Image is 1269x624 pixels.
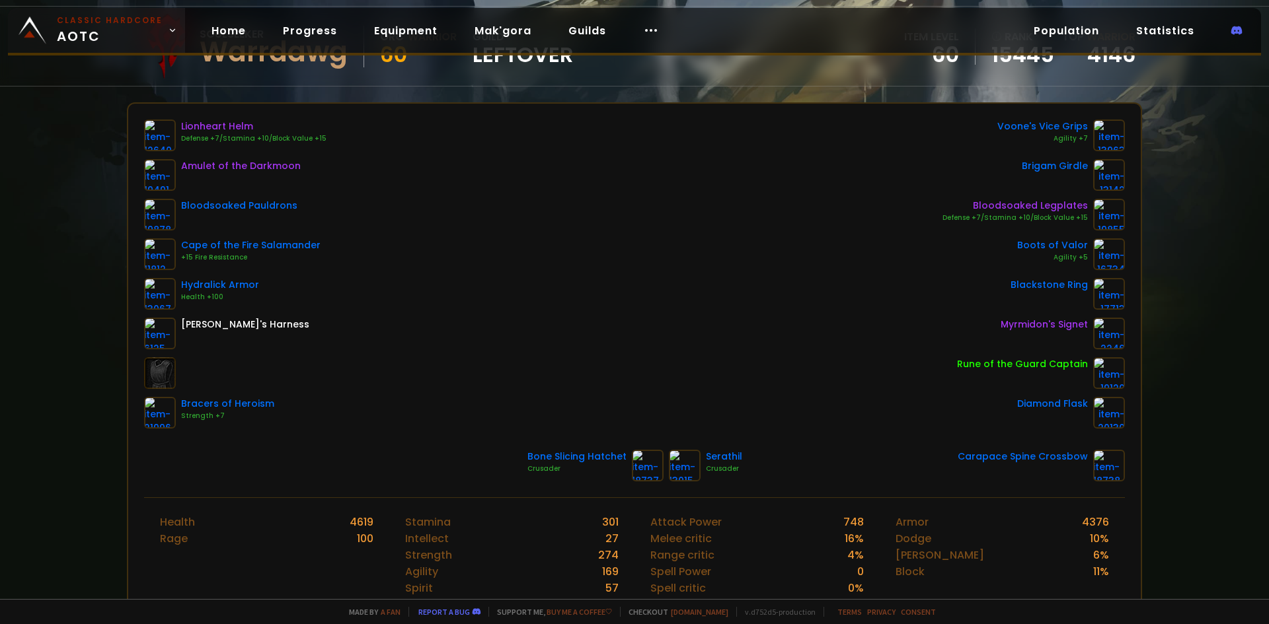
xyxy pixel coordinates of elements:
div: Defense +7/Stamina +10/Block Value +15 [181,133,327,144]
div: Strength [405,547,452,563]
img: item-12640 [144,120,176,151]
div: guild [473,28,573,65]
div: Crusader [527,464,627,474]
div: Health [160,514,195,530]
a: Terms [837,607,862,617]
div: 4376 [1082,514,1109,530]
img: item-13963 [1093,120,1125,151]
a: Buy me a coffee [547,607,612,617]
div: 60 [904,45,959,65]
div: 169 [602,563,619,580]
img: item-20130 [1093,397,1125,429]
div: Cape of the Fire Salamander [181,238,321,252]
a: Consent [901,607,936,617]
div: 4619 [350,514,373,530]
div: Voone's Vice Grips [997,120,1088,133]
div: Hydralick Armor [181,278,259,292]
div: Block [896,563,925,580]
div: [PERSON_NAME] [896,547,984,563]
div: Rage [160,530,188,547]
span: AOTC [57,15,163,46]
span: Made by [341,607,401,617]
div: Strength +7 [181,411,274,421]
img: item-16734 [1093,238,1125,270]
div: Spirit [405,580,433,596]
div: 16 % [845,530,864,547]
div: Melee critic [650,530,712,547]
div: Dodge [896,530,931,547]
div: 6 % [1093,547,1109,563]
a: Home [201,17,256,44]
div: Attack Power [650,514,722,530]
span: v. d752d5 - production [736,607,816,617]
div: Serathil [706,450,742,464]
span: Checkout [620,607,728,617]
img: item-11812 [144,238,176,270]
img: item-19878 [144,199,176,230]
img: item-18737 [632,450,664,481]
div: Range critic [650,547,714,563]
div: 27 [605,530,619,547]
img: item-13142 [1093,159,1125,191]
div: 4 % [847,547,864,563]
div: Rune of the Guard Captain [957,357,1088,371]
a: a fan [381,607,401,617]
div: +15 Fire Resistance [181,252,321,263]
div: Blackstone Ring [1011,278,1088,292]
a: Equipment [364,17,448,44]
a: Report a bug [418,607,470,617]
a: Mak'gora [464,17,542,44]
div: Boots of Valor [1017,238,1088,252]
div: 0 [857,563,864,580]
div: Spell Power [650,563,711,580]
div: Diamond Flask [1017,397,1088,411]
div: 11 % [1093,563,1109,580]
div: 301 [602,514,619,530]
div: Agility [405,563,438,580]
img: item-13067 [144,278,176,310]
div: Myrmidon's Signet [1001,318,1088,331]
div: Brigam Girdle [1022,159,1088,173]
div: 274 [598,547,619,563]
div: 0 % [848,580,864,596]
div: Amulet of the Darkmoon [181,159,301,173]
a: 15445 [991,45,1054,65]
div: Bloodsoaked Pauldrons [181,199,297,213]
a: Population [1023,17,1110,44]
div: 748 [843,514,864,530]
img: item-19491 [144,159,176,191]
span: LEFTOVER [473,45,573,65]
div: Lionheart Helm [181,120,327,133]
div: Defense +7/Stamina +10/Block Value +15 [942,213,1088,223]
a: [DOMAIN_NAME] [671,607,728,617]
a: Privacy [867,607,896,617]
div: 10 % [1090,530,1109,547]
div: Agility +7 [997,133,1088,144]
div: Bloodsoaked Legplates [942,199,1088,213]
img: item-19855 [1093,199,1125,230]
img: item-2246 [1093,318,1125,349]
span: Support me, [488,607,612,617]
img: item-18738 [1093,450,1125,481]
img: item-13015 [669,450,701,481]
div: Crusader [706,464,742,474]
div: Carapace Spine Crossbow [958,450,1088,464]
img: item-21996 [144,397,176,429]
div: Agility +5 [1017,252,1088,263]
a: Progress [272,17,348,44]
img: item-19120 [1093,357,1125,389]
div: Armor [896,514,929,530]
a: Guilds [558,17,617,44]
div: 57 [605,580,619,596]
img: item-17713 [1093,278,1125,310]
div: Bracers of Heroism [181,397,274,411]
div: 100 [357,530,373,547]
div: Warrdawg [200,42,348,62]
div: [PERSON_NAME]'s Harness [181,318,309,331]
div: Health +100 [181,292,259,302]
div: Spell critic [650,580,706,596]
div: Intellect [405,530,449,547]
div: Bone Slicing Hatchet [527,450,627,464]
a: Classic HardcoreAOTC [8,8,185,53]
div: Stamina [405,514,451,530]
